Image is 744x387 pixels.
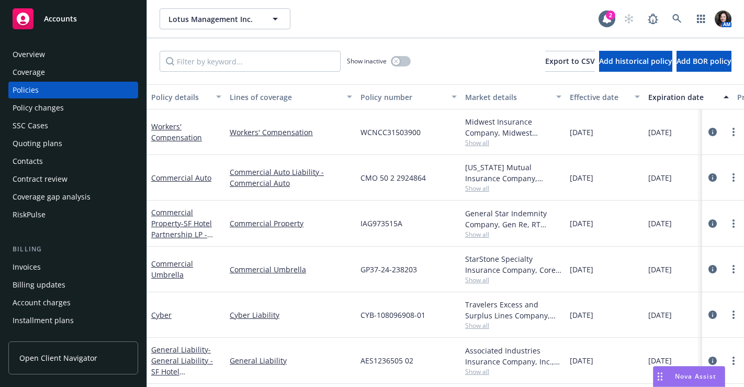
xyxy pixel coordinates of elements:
a: Commercial Property [230,218,352,229]
a: Account charges [8,294,138,311]
span: Open Client Navigator [19,352,97,363]
a: Policy changes [8,99,138,116]
span: Add BOR policy [677,56,731,66]
div: Drag to move [653,367,667,386]
button: Policy details [147,84,226,109]
span: Accounts [44,15,77,23]
a: more [727,355,740,367]
div: Billing [8,244,138,255]
span: IAG973515A [360,218,402,229]
a: Commercial Auto Liability - Commercial Auto [230,167,352,189]
button: Policy number [356,84,461,109]
button: Effective date [566,84,644,109]
div: Installment plans [13,312,74,329]
a: Accounts [8,4,138,34]
a: circleInformation [706,126,719,138]
a: Start snowing [618,8,639,29]
button: Export to CSV [545,51,595,72]
div: Expiration date [648,92,717,103]
div: [US_STATE] Mutual Insurance Company, [US_STATE] Mutual Insurance [465,162,561,184]
a: Search [667,8,687,29]
a: Workers' Compensation [151,121,202,142]
span: [DATE] [570,218,593,229]
a: Report a Bug [642,8,663,29]
a: Overview [8,46,138,63]
button: Add BOR policy [677,51,731,72]
a: Cyber Liability [230,309,352,320]
a: Workers' Compensation [230,127,352,138]
a: circleInformation [706,308,719,321]
span: Show all [465,367,561,376]
span: GP37-24-238203 [360,264,417,275]
a: more [727,217,740,230]
button: Nova Assist [653,366,725,387]
span: [DATE] [570,127,593,138]
span: - SF Hotel Partnership LP - [STREET_ADDRESS] [151,218,218,250]
div: General Star Indemnity Company, Gen Re, RT Specialty Insurance Services, LLC (RSG Specialty, LLC) [465,208,561,230]
a: circleInformation [706,171,719,184]
span: [DATE] [648,127,672,138]
a: RiskPulse [8,206,138,223]
a: Contacts [8,153,138,170]
button: Expiration date [644,84,733,109]
a: Commercial Property [151,207,218,250]
div: Policy details [151,92,210,103]
span: Show inactive [347,57,387,65]
a: more [727,126,740,138]
span: [DATE] [570,309,593,320]
div: StarStone Specialty Insurance Company, Core Specialty, Great Point Insurance Company [465,253,561,275]
span: Show all [465,230,561,239]
a: Coverage gap analysis [8,189,138,205]
span: Show all [465,275,561,284]
a: Commercial Auto [151,173,211,183]
div: Invoices [13,259,41,275]
div: Midwest Insurance Company, Midwest Insurance Company [465,116,561,138]
span: CYB-108096908-01 [360,309,425,320]
a: General Liability [230,355,352,366]
span: Add historical policy [599,56,672,66]
span: Export to CSV [545,56,595,66]
div: Policies [13,82,39,98]
a: circleInformation [706,355,719,367]
a: more [727,171,740,184]
span: [DATE] [648,172,672,183]
div: Policy number [360,92,445,103]
a: SSC Cases [8,117,138,134]
a: Commercial Umbrella [230,264,352,275]
a: Billing updates [8,277,138,293]
img: photo [715,10,731,27]
a: Policies [8,82,138,98]
span: [DATE] [648,264,672,275]
input: Filter by keyword... [160,51,341,72]
span: Show all [465,321,561,330]
div: Contract review [13,171,67,187]
a: Quoting plans [8,135,138,152]
span: Lotus Management Inc. [168,14,259,25]
a: Cyber [151,310,172,320]
span: Nova Assist [675,372,716,381]
button: Market details [461,84,566,109]
div: SSC Cases [13,117,48,134]
div: Billing updates [13,277,65,293]
div: Market details [465,92,550,103]
div: Account charges [13,294,71,311]
a: Contract review [8,171,138,187]
div: Quoting plans [13,135,62,152]
span: [DATE] [648,355,672,366]
div: Lines of coverage [230,92,341,103]
div: Coverage gap analysis [13,189,91,205]
button: Lotus Management Inc. [160,8,290,29]
a: Invoices [8,259,138,275]
a: Switch app [691,8,712,29]
div: Policy changes [13,99,64,116]
a: Coverage [8,64,138,81]
div: Associated Industries Insurance Company, Inc., AmTrust Financial Services, RT Specialty Insurance... [465,345,561,367]
button: Lines of coverage [226,84,356,109]
span: Show all [465,184,561,193]
span: [DATE] [648,218,672,229]
span: WCNCC31503900 [360,127,421,138]
div: Coverage [13,64,45,81]
span: AES1236505 02 [360,355,413,366]
span: [DATE] [570,264,593,275]
span: [DATE] [570,172,593,183]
